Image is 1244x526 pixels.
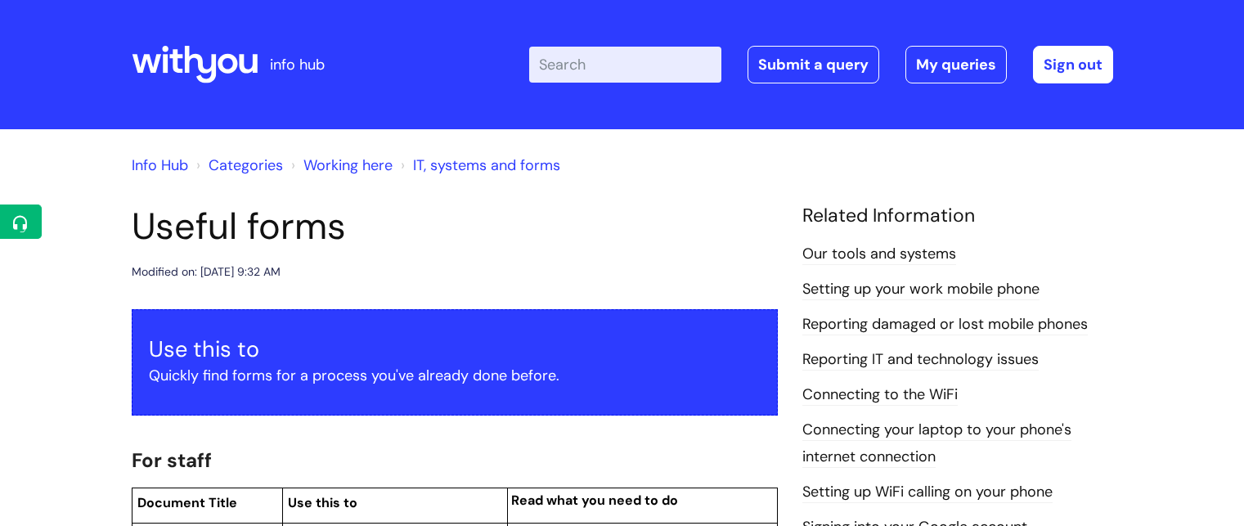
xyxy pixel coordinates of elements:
[511,492,678,509] span: Read what you need to do
[149,336,761,362] h3: Use this to
[132,262,281,282] div: Modified on: [DATE] 9:32 AM
[905,46,1007,83] a: My queries
[802,384,958,406] a: Connecting to the WiFi
[287,152,393,178] li: Working here
[270,52,325,78] p: info hub
[802,482,1053,503] a: Setting up WiFi calling on your phone
[802,205,1113,227] h4: Related Information
[132,205,778,249] h1: Useful forms
[529,47,721,83] input: Search
[132,155,188,175] a: Info Hub
[137,494,237,511] span: Document Title
[802,244,956,265] a: Our tools and systems
[303,155,393,175] a: Working here
[192,152,283,178] li: Solution home
[802,349,1039,371] a: Reporting IT and technology issues
[529,46,1113,83] div: | -
[397,152,560,178] li: IT, systems and forms
[802,279,1040,300] a: Setting up your work mobile phone
[209,155,283,175] a: Categories
[149,362,761,389] p: Quickly find forms for a process you've already done before.
[802,314,1088,335] a: Reporting damaged or lost mobile phones
[132,447,212,473] span: For staff
[1033,46,1113,83] a: Sign out
[802,420,1071,467] a: Connecting your laptop to your phone's internet connection
[748,46,879,83] a: Submit a query
[413,155,560,175] a: IT, systems and forms
[288,494,357,511] span: Use this to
